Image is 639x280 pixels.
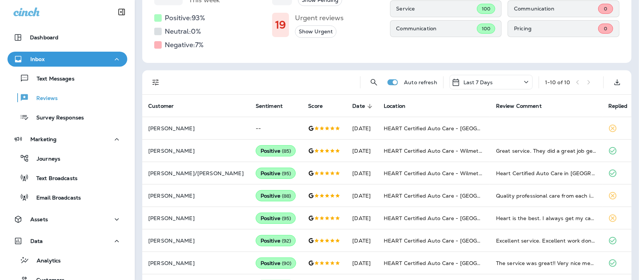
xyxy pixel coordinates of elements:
button: Filters [148,75,163,90]
div: Heart Certified Auto Care in Wilmette is wonderful. They are always very helpful, very polite and... [496,170,596,177]
p: Text Broadcasts [29,175,77,182]
p: Journeys [29,156,60,163]
p: Dashboard [30,34,58,40]
p: Marketing [30,136,57,142]
span: ( 95 ) [282,170,291,177]
h5: Urgent reviews [295,12,344,24]
p: [PERSON_NAME] [148,193,244,199]
h1: 19 [275,19,286,31]
p: [PERSON_NAME] [148,125,244,131]
button: Text Broadcasts [7,170,127,186]
button: Data [7,234,127,249]
div: 1 - 10 of 10 [545,79,570,85]
span: HEART Certified Auto Care - [GEOGRAPHIC_DATA] [384,260,518,267]
p: Text Messages [29,76,74,83]
span: Review Comment [496,103,542,109]
p: Last 7 Days [463,79,493,85]
td: [DATE] [346,185,378,207]
div: Positive [256,168,296,179]
button: Dashboard [7,30,127,45]
span: Replied [608,103,638,110]
p: Inbox [30,56,45,62]
p: [PERSON_NAME]/[PERSON_NAME] [148,170,244,176]
p: [PERSON_NAME] [148,148,244,154]
button: Reviews [7,90,127,106]
span: Review Comment [496,103,551,110]
span: Customer [148,103,174,109]
span: Location [384,103,415,110]
div: Positive [256,145,296,156]
td: -- [250,117,302,140]
button: Email Broadcasts [7,189,127,205]
p: [PERSON_NAME] [148,215,244,221]
div: The service was great!! Very nice mechanics the work was done in a timely manner. I will be back ... [496,259,596,267]
span: HEART Certified Auto Care - [GEOGRAPHIC_DATA] [384,215,518,222]
span: Location [384,103,405,109]
span: Date [352,103,365,109]
div: Positive [256,258,296,269]
p: Pricing [514,25,598,31]
p: Email Broadcasts [29,195,81,202]
td: [DATE] [346,162,378,185]
h5: Neutral: 0 % [165,25,201,37]
span: Sentiment [256,103,292,110]
div: Great service. They did a great job getting my daughters car ready for college. [496,147,596,155]
div: Heart is the best. I always get my car back the same day, in better condition than it arrived. Ma... [496,214,596,222]
span: 0 [604,6,607,12]
td: [DATE] [346,252,378,274]
p: Reviews [29,95,58,102]
span: HEART Certified Auto Care - Wilmette [384,170,484,177]
div: Positive [256,190,296,201]
span: ( 92 ) [282,238,291,244]
div: Positive [256,235,296,246]
p: [PERSON_NAME] [148,238,244,244]
td: [DATE] [346,229,378,252]
p: Communication [514,6,598,12]
button: Marketing [7,132,127,147]
p: Service [396,6,477,12]
div: Quality professional care from each individual I came in contact with. From the front desk, drive... [496,192,596,200]
h5: Positive: 93 % [165,12,205,24]
button: Survey Responses [7,109,127,125]
button: Assets [7,212,127,227]
td: [DATE] [346,207,378,229]
span: 100 [482,6,490,12]
span: HEART Certified Auto Care - [GEOGRAPHIC_DATA] [384,192,518,199]
button: Export as CSV [610,75,625,90]
span: HEART Certified Auto Care - [GEOGRAPHIC_DATA] [384,237,518,244]
span: 100 [482,25,490,32]
span: HEART Certified Auto Care - Wilmette [384,147,484,154]
p: Survey Responses [29,115,84,122]
button: Journeys [7,150,127,166]
span: 0 [604,25,607,32]
button: Text Messages [7,70,127,86]
span: ( 85 ) [282,148,291,154]
span: Date [352,103,375,110]
span: Sentiment [256,103,283,109]
span: ( 95 ) [282,215,291,222]
span: HEART Certified Auto Care - [GEOGRAPHIC_DATA] [384,125,518,132]
p: [PERSON_NAME] [148,260,244,266]
p: Analytics [29,258,61,265]
p: Data [30,238,43,244]
span: Replied [608,103,628,109]
span: Score [308,103,323,109]
div: Excellent service. Excellent work done. Very reasonably priced. Absolutely my go to place for aut... [496,237,596,244]
span: Customer [148,103,183,110]
p: Communication [396,25,477,31]
span: ( 90 ) [282,260,292,267]
div: Positive [256,213,296,224]
span: ( 88 ) [282,193,291,199]
button: Collapse Sidebar [111,4,132,19]
button: Inbox [7,52,127,67]
p: Assets [30,216,48,222]
h5: Negative: 7 % [165,39,204,51]
button: Analytics [7,252,127,268]
span: Score [308,103,332,110]
p: Auto refresh [404,79,437,85]
td: [DATE] [346,140,378,162]
td: [DATE] [346,117,378,140]
button: Show Urgent [295,25,337,38]
button: Search Reviews [366,75,381,90]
